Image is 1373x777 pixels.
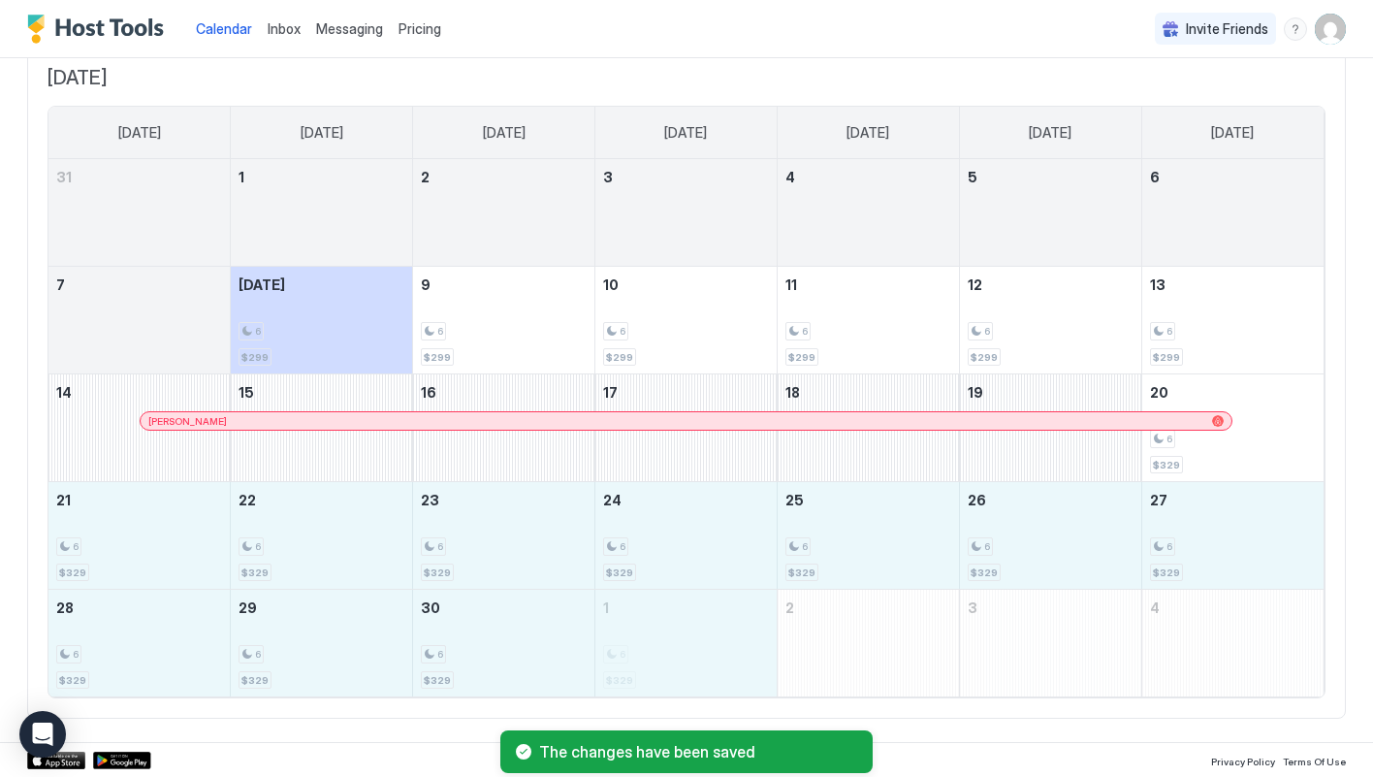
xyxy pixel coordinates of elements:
[56,599,74,616] span: 28
[413,590,594,626] a: September 30, 2025
[595,374,777,410] a: September 17, 2025
[802,540,808,553] span: 6
[788,567,815,579] span: $329
[960,267,1141,303] a: September 12, 2025
[231,267,413,374] td: September 8, 2025
[413,267,595,374] td: September 9, 2025
[1153,567,1180,579] span: $329
[48,159,230,195] a: August 31, 2025
[413,482,594,518] a: September 23, 2025
[1150,384,1168,401] span: 20
[778,267,959,303] a: September 11, 2025
[241,567,269,579] span: $329
[424,351,451,364] span: $299
[785,492,804,508] span: 25
[413,159,594,195] a: September 2, 2025
[231,159,412,195] a: September 1, 2025
[48,267,231,374] td: September 7, 2025
[1141,267,1324,374] td: September 13, 2025
[1186,20,1268,38] span: Invite Friends
[255,325,261,338] span: 6
[56,276,65,293] span: 7
[595,159,777,195] a: September 3, 2025
[413,482,595,590] td: September 23, 2025
[231,482,413,590] td: September 22, 2025
[437,648,443,661] span: 6
[959,482,1141,590] td: September 26, 2025
[664,124,707,142] span: [DATE]
[56,169,72,185] span: 31
[968,276,982,293] span: 12
[399,20,441,38] span: Pricing
[788,351,815,364] span: $299
[539,742,857,761] span: The changes have been saved
[603,169,613,185] span: 3
[778,482,959,518] a: September 25, 2025
[984,325,990,338] span: 6
[231,374,412,410] a: September 15, 2025
[48,374,230,410] a: September 14, 2025
[595,267,777,303] a: September 10, 2025
[56,492,71,508] span: 21
[802,325,808,338] span: 6
[241,674,269,687] span: $329
[1150,276,1165,293] span: 13
[437,540,443,553] span: 6
[316,20,383,37] span: Messaging
[231,159,413,267] td: September 1, 2025
[595,482,777,518] a: September 24, 2025
[73,540,79,553] span: 6
[603,384,618,401] span: 17
[1166,433,1172,445] span: 6
[27,15,173,44] div: Host Tools Logo
[1153,459,1180,471] span: $329
[239,599,257,616] span: 29
[1142,482,1324,518] a: September 27, 2025
[1141,374,1324,482] td: September 20, 2025
[148,415,1224,428] div: [PERSON_NAME]
[59,674,86,687] span: $329
[1141,482,1324,590] td: September 27, 2025
[827,107,909,159] a: Thursday
[231,590,412,626] a: September 29, 2025
[959,590,1141,697] td: October 3, 2025
[968,169,977,185] span: 5
[48,267,230,303] a: September 7, 2025
[48,482,231,590] td: September 21, 2025
[777,374,959,482] td: September 18, 2025
[960,374,1141,410] a: September 19, 2025
[421,492,439,508] span: 23
[268,18,301,39] a: Inbox
[595,159,778,267] td: September 3, 2025
[48,159,231,267] td: August 31, 2025
[959,159,1141,267] td: September 5, 2025
[239,169,244,185] span: 1
[413,159,595,267] td: September 2, 2025
[59,567,86,579] span: $329
[1211,124,1254,142] span: [DATE]
[231,267,412,303] a: September 8, 2025
[1029,124,1071,142] span: [DATE]
[231,482,412,518] a: September 22, 2025
[196,18,252,39] a: Calendar
[778,159,959,195] a: September 4, 2025
[1192,107,1273,159] a: Saturday
[984,540,990,553] span: 6
[424,567,451,579] span: $329
[1153,351,1180,364] span: $299
[968,599,977,616] span: 3
[48,590,231,697] td: September 28, 2025
[1150,169,1160,185] span: 6
[959,374,1141,482] td: September 19, 2025
[968,384,983,401] span: 19
[971,567,998,579] span: $329
[421,276,431,293] span: 9
[1009,107,1091,159] a: Friday
[606,351,633,364] span: $299
[255,540,261,553] span: 6
[413,590,595,697] td: September 30, 2025
[778,590,959,626] a: October 2, 2025
[48,66,1325,90] span: [DATE]
[595,267,778,374] td: September 10, 2025
[255,648,261,661] span: 6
